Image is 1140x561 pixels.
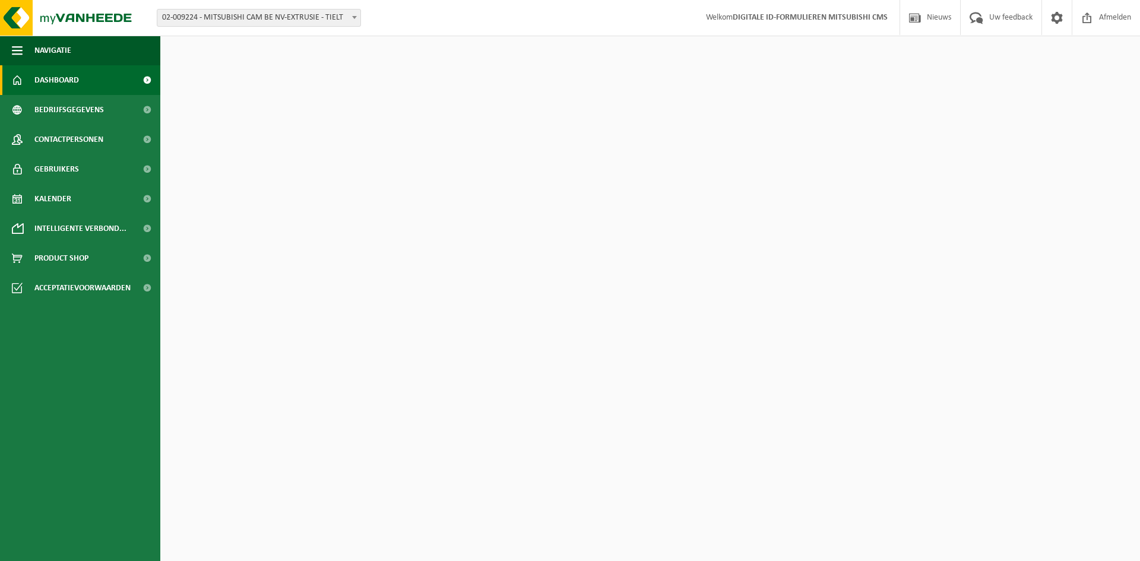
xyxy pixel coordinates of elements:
[34,243,88,273] span: Product Shop
[34,214,126,243] span: Intelligente verbond...
[34,95,104,125] span: Bedrijfsgegevens
[34,65,79,95] span: Dashboard
[34,154,79,184] span: Gebruikers
[733,13,888,22] strong: DIGITALE ID-FORMULIEREN MITSUBISHI CMS
[34,36,71,65] span: Navigatie
[157,9,360,26] span: 02-009224 - MITSUBISHI CAM BE NV-EXTRUSIE - TIELT
[34,273,131,303] span: Acceptatievoorwaarden
[34,184,71,214] span: Kalender
[157,9,361,27] span: 02-009224 - MITSUBISHI CAM BE NV-EXTRUSIE - TIELT
[34,125,103,154] span: Contactpersonen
